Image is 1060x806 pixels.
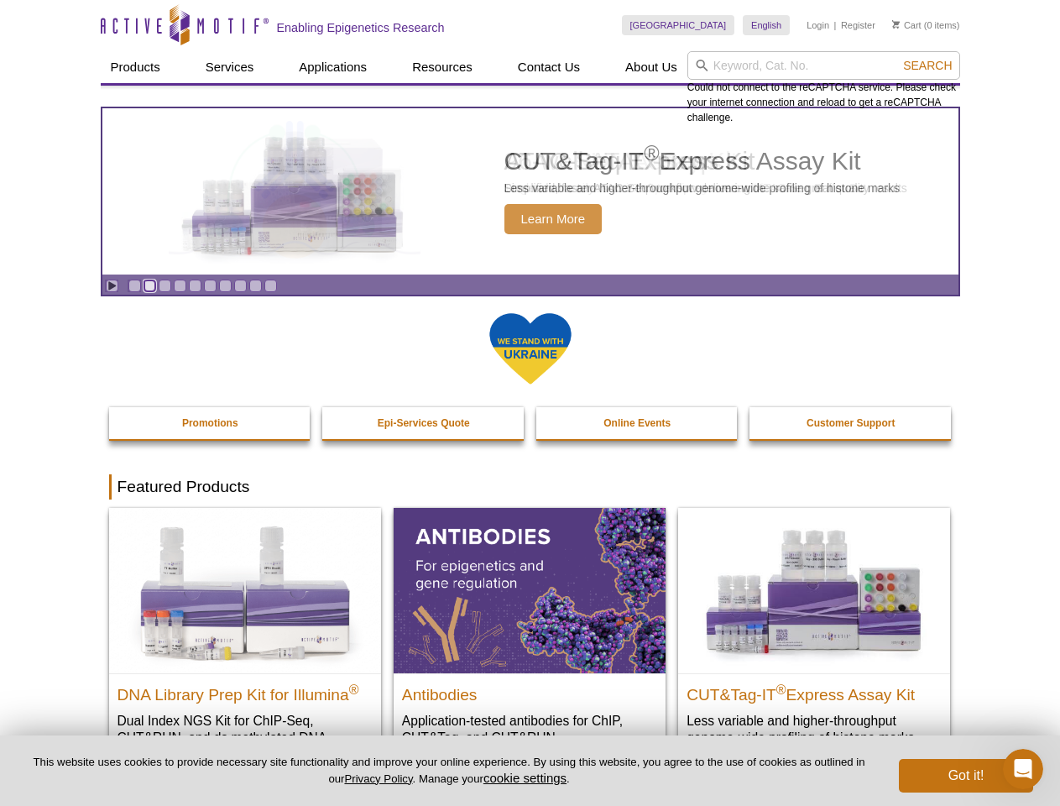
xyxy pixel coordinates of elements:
[394,508,666,673] img: All Antibodies
[504,149,901,174] h2: CUT&Tag-IT Express Assay Kit
[678,508,950,673] img: CUT&Tag-IT® Express Assay Kit
[687,678,942,704] h2: CUT&Tag-IT Express Assay Kit
[841,19,875,31] a: Register
[117,678,373,704] h2: DNA Library Prep Kit for Illumina
[109,407,312,439] a: Promotions
[678,508,950,762] a: CUT&Tag-IT® Express Assay Kit CUT&Tag-IT®Express Assay Kit Less variable and higher-throughput ge...
[892,15,960,35] li: (0 items)
[483,771,567,785] button: cookie settings
[749,407,953,439] a: Customer Support
[899,759,1033,793] button: Got it!
[644,141,659,165] sup: ®
[687,51,960,125] div: Could not connect to the reCAPTCHA service. Please check your internet connection and reload to g...
[182,417,238,429] strong: Promotions
[128,280,141,292] a: Go to slide 1
[159,280,171,292] a: Go to slide 3
[687,51,960,80] input: Keyword, Cat. No.
[27,755,871,787] p: This website uses cookies to provide necessary site functionality and improve your online experie...
[622,15,735,35] a: [GEOGRAPHIC_DATA]
[1003,749,1043,789] iframe: Intercom live chat
[102,108,958,275] article: CUT&Tag-IT Express Assay Kit
[204,280,217,292] a: Go to slide 6
[189,280,201,292] a: Go to slide 5
[892,19,922,31] a: Cart
[101,51,170,83] a: Products
[743,15,790,35] a: English
[219,280,232,292] a: Go to slide 7
[402,51,483,83] a: Resources
[109,508,381,779] a: DNA Library Prep Kit for Illumina DNA Library Prep Kit for Illumina® Dual Index NGS Kit for ChIP-...
[508,51,590,83] a: Contact Us
[289,51,377,83] a: Applications
[174,280,186,292] a: Go to slide 4
[402,678,657,704] h2: Antibodies
[504,181,901,196] p: Less variable and higher-throughput genome-wide profiling of histone marks
[687,712,942,746] p: Less variable and higher-throughput genome-wide profiling of histone marks​.
[249,280,262,292] a: Go to slide 9
[536,407,739,439] a: Online Events
[106,280,118,292] a: Toggle autoplay
[378,417,470,429] strong: Epi-Services Quote
[504,204,603,234] span: Learn More
[834,15,837,35] li: |
[903,59,952,72] span: Search
[264,280,277,292] a: Go to slide 10
[615,51,687,83] a: About Us
[322,407,525,439] a: Epi-Services Quote
[277,20,445,35] h2: Enabling Epigenetics Research
[156,99,433,284] img: CUT&Tag-IT Express Assay Kit
[349,682,359,696] sup: ®
[102,108,958,275] a: CUT&Tag-IT Express Assay Kit CUT&Tag-IT®Express Assay Kit Less variable and higher-throughput gen...
[488,311,572,386] img: We Stand With Ukraine
[109,508,381,673] img: DNA Library Prep Kit for Illumina
[603,417,671,429] strong: Online Events
[892,20,900,29] img: Your Cart
[776,682,786,696] sup: ®
[109,474,952,500] h2: Featured Products
[344,772,412,785] a: Privacy Policy
[402,712,657,746] p: Application-tested antibodies for ChIP, CUT&Tag, and CUT&RUN.
[117,712,373,763] p: Dual Index NGS Kit for ChIP-Seq, CUT&RUN, and ds methylated DNA assays.
[807,417,895,429] strong: Customer Support
[196,51,264,83] a: Services
[144,280,156,292] a: Go to slide 2
[807,19,829,31] a: Login
[394,508,666,762] a: All Antibodies Antibodies Application-tested antibodies for ChIP, CUT&Tag, and CUT&RUN.
[234,280,247,292] a: Go to slide 8
[898,58,957,73] button: Search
